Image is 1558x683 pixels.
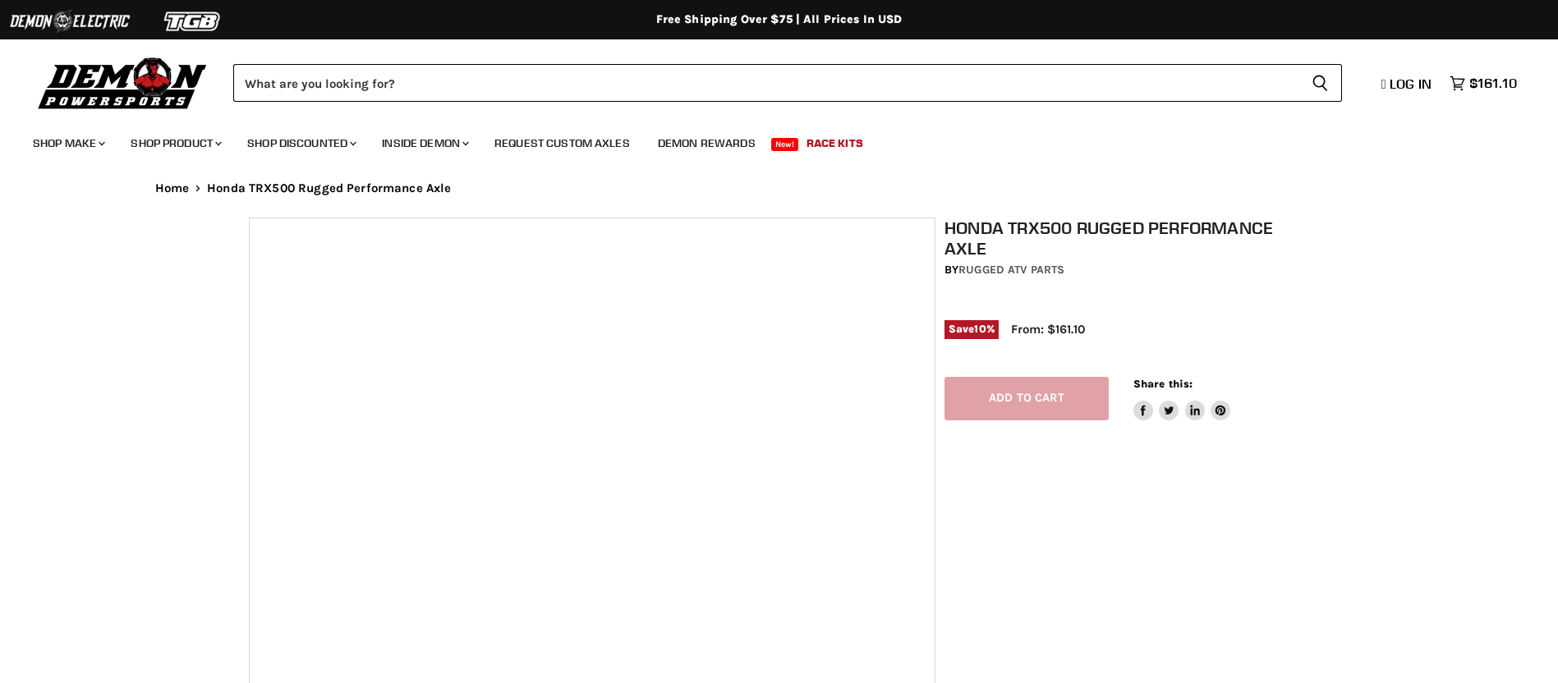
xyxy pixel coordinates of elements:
div: by [944,261,1319,279]
span: Save % [944,320,999,338]
a: Demon Rewards [646,126,768,160]
a: $161.10 [1441,71,1525,95]
span: New! [771,138,799,151]
ul: Main menu [21,120,1513,160]
a: Shop Discounted [235,126,366,160]
span: From: $161.10 [1011,322,1085,337]
a: Request Custom Axles [482,126,642,160]
a: Log in [1374,76,1441,91]
div: Free Shipping Over $75 | All Prices In USD [122,12,1436,27]
aside: Share this: [1133,377,1231,420]
nav: Breadcrumbs [122,181,1436,195]
button: Search [1298,64,1342,102]
span: $161.10 [1469,76,1517,91]
span: 10 [974,323,986,335]
h1: Honda TRX500 Rugged Performance Axle [944,218,1319,259]
form: Product [233,64,1342,102]
img: Demon Electric Logo 2 [8,6,131,37]
a: Rugged ATV Parts [958,263,1064,277]
a: Shop Product [118,126,232,160]
input: Search [233,64,1298,102]
span: Log in [1390,76,1432,92]
img: TGB Logo 2 [131,6,255,37]
a: Inside Demon [370,126,479,160]
img: Demon Powersports [33,53,213,112]
a: Home [155,181,190,195]
span: Share this: [1133,378,1193,390]
a: Shop Make [21,126,115,160]
span: Honda TRX500 Rugged Performance Axle [207,181,451,195]
a: Race Kits [794,126,876,160]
